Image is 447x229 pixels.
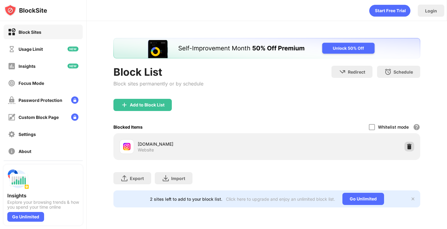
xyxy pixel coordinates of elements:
div: Insights [19,64,36,69]
div: Website [138,147,154,153]
img: settings-off.svg [8,130,16,138]
img: customize-block-page-off.svg [8,113,16,121]
img: insights-off.svg [8,62,16,70]
img: block-on.svg [8,28,16,36]
div: Go Unlimited [7,212,44,222]
img: logo-blocksite.svg [4,4,47,16]
div: Usage Limit [19,47,43,52]
div: Add to Block List [130,102,165,107]
div: Go Unlimited [342,193,384,205]
img: time-usage-off.svg [8,45,16,53]
div: Focus Mode [19,81,44,86]
div: Block List [113,66,203,78]
div: Block sites permanently or by schedule [113,81,203,87]
div: Login [425,8,437,13]
div: 2 sites left to add to your block list. [150,196,222,202]
img: focus-off.svg [8,79,16,87]
img: lock-menu.svg [71,96,78,104]
img: new-icon.svg [68,64,78,68]
div: Explore your browsing trends & how you spend your time online [7,200,79,210]
div: About [19,149,31,154]
div: Import [171,176,185,181]
div: animation [369,5,411,17]
img: x-button.svg [411,196,415,201]
div: Password Protection [19,98,62,103]
div: Blocked Items [113,124,143,130]
div: Click here to upgrade and enjoy an unlimited block list. [226,196,335,202]
iframe: Banner [113,38,420,58]
div: Redirect [348,69,365,75]
div: Custom Block Page [19,115,59,120]
div: Whitelist mode [378,124,409,130]
img: favicons [123,143,130,150]
img: push-insights.svg [7,168,29,190]
img: about-off.svg [8,147,16,155]
img: new-icon.svg [68,47,78,51]
img: lock-menu.svg [71,113,78,121]
div: Settings [19,132,36,137]
div: Export [130,176,144,181]
div: Insights [7,193,79,199]
div: [DOMAIN_NAME] [138,141,267,147]
div: Schedule [393,69,413,75]
img: password-protection-off.svg [8,96,16,104]
div: Block Sites [19,29,41,35]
